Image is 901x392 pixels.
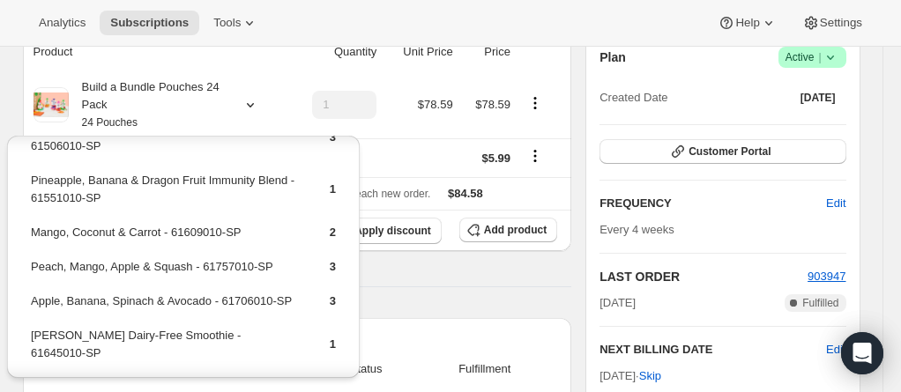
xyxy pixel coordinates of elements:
[800,91,836,105] span: [DATE]
[808,270,845,283] a: 903947
[30,171,300,221] td: Pineapple, Banana & Dragon Fruit Immunity Blend - 61551010-SP
[820,16,862,30] span: Settings
[599,48,626,66] h2: Plan
[28,11,96,35] button: Analytics
[792,11,873,35] button: Settings
[459,218,557,242] button: Add product
[287,33,382,71] th: Quantity
[330,226,336,239] span: 2
[23,33,288,71] th: Product
[599,268,808,285] h2: LAST ORDER
[458,33,516,71] th: Price
[422,360,547,378] span: Fulfillment
[599,341,826,359] h2: NEXT BILLING DATE
[521,146,549,166] button: Shipping actions
[786,48,839,66] span: Active
[69,78,227,131] div: Build a Bundle Pouches 24 Pack
[841,332,883,374] div: Open Intercom Messenger
[330,337,336,351] span: 1
[330,130,336,144] span: 3
[30,326,300,376] td: [PERSON_NAME] Dairy-Free Smoothie - 61645010-SP
[521,93,549,113] button: Product actions
[330,182,336,196] span: 1
[82,116,138,129] small: 24 Pouches
[30,292,300,324] td: Apple, Banana, Spinach & Avocado - 61706010-SP
[30,119,300,169] td: Pine-Apple [PERSON_NAME] Punch Smart Blend - 61506010-SP
[599,89,667,107] span: Created Date
[599,223,674,236] span: Every 4 weeks
[599,294,636,312] span: [DATE]
[330,218,442,244] button: Apply discount
[418,98,453,111] span: $78.59
[735,16,759,30] span: Help
[100,11,199,35] button: Subscriptions
[790,85,846,110] button: [DATE]
[818,50,821,64] span: |
[330,294,336,307] span: 3
[826,195,845,212] span: Edit
[599,369,661,382] span: [DATE] ·
[481,152,510,165] span: $5.99
[203,11,269,35] button: Tools
[808,268,845,285] button: 903947
[826,341,845,359] button: Edit
[30,257,300,290] td: Peach, Mango, Apple & Squash - 61757010-SP
[475,98,510,111] span: $78.59
[354,224,431,238] span: Apply discount
[599,139,845,164] button: Customer Portal
[707,11,787,35] button: Help
[815,189,856,218] button: Edit
[213,16,241,30] span: Tools
[484,223,547,237] span: Add product
[689,144,771,159] span: Customer Portal
[629,362,672,390] button: Skip
[30,223,300,255] td: Mango, Coconut & Carrot - 61609010-SP
[448,187,483,200] span: $84.58
[39,16,86,30] span: Analytics
[382,33,458,71] th: Unit Price
[599,195,826,212] h2: FREQUENCY
[802,296,838,310] span: Fulfilled
[110,16,189,30] span: Subscriptions
[639,367,661,385] span: Skip
[330,260,336,273] span: 3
